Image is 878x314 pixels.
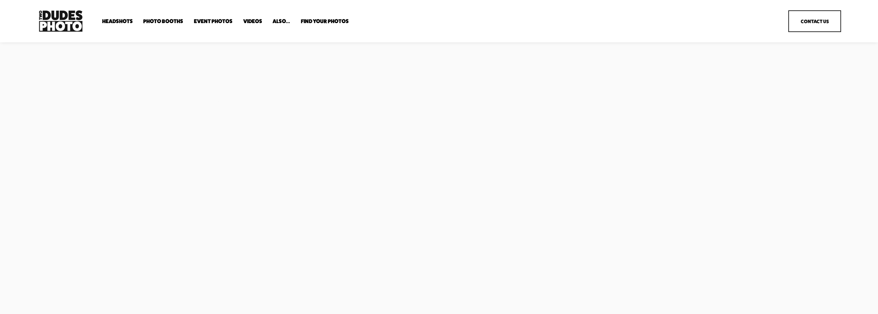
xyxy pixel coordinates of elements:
[273,19,290,24] span: Also...
[301,19,349,24] span: Find Your Photos
[37,9,85,33] img: Two Dudes Photo | Headshots, Portraits &amp; Photo Booths
[788,10,841,32] a: Contact Us
[301,18,349,24] a: folder dropdown
[143,18,183,24] a: folder dropdown
[102,19,133,24] span: Headshots
[102,18,133,24] a: folder dropdown
[243,18,262,24] a: Videos
[273,18,290,24] a: folder dropdown
[143,19,183,24] span: Photo Booths
[108,118,351,151] strong: Two Dudes Photo is a full-service photography & video production agency delivering premium experi...
[108,71,354,106] h1: Unmatched Quality. Unparalleled Speed.
[194,18,233,24] a: Event Photos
